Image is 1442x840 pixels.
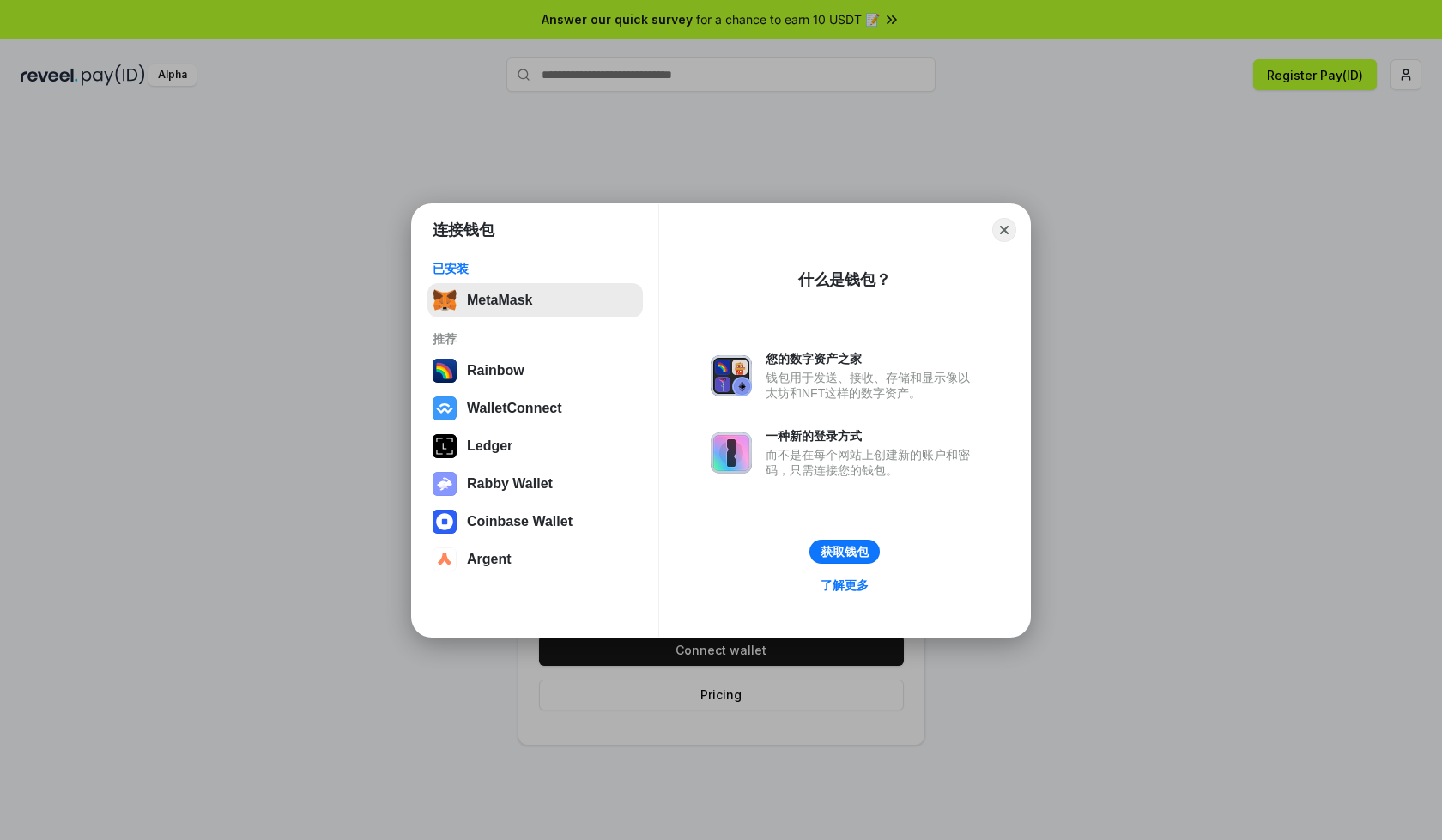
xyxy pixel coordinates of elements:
[766,351,978,366] div: 您的数字资产之家
[766,428,978,444] div: 一种新的登录方式
[433,288,457,312] img: svg+xml,%3Csvg%20fill%3D%22none%22%20height%3D%2233%22%20viewBox%3D%220%200%2035%2033%22%20width%...
[427,429,643,463] button: Ledger
[433,510,457,534] img: svg+xml,%3Csvg%20width%3D%2228%22%20height%3D%2228%22%20viewBox%3D%220%200%2028%2028%22%20fill%3D...
[427,505,643,539] button: Coinbase Wallet
[467,514,573,529] div: Coinbase Wallet
[427,542,643,577] button: Argent
[433,396,457,420] img: svg+xml,%3Csvg%20width%3D%2228%22%20height%3D%2228%22%20viewBox%3D%220%200%2028%2028%22%20fill%3D...
[433,359,457,383] img: svg+xml,%3Csvg%20width%3D%22120%22%20height%3D%22120%22%20viewBox%3D%220%200%20120%20120%22%20fil...
[433,261,638,276] div: 已安装
[467,293,532,308] div: MetaMask
[427,354,643,388] button: Rainbow
[433,434,457,458] img: svg+xml,%3Csvg%20xmlns%3D%22http%3A%2F%2Fwww.w3.org%2F2000%2Fsvg%22%20width%3D%2228%22%20height%3...
[766,370,978,401] div: 钱包用于发送、接收、存储和显示像以太坊和NFT这样的数字资产。
[467,438,512,454] div: Ledger
[433,220,494,240] h1: 连接钱包
[809,540,880,564] button: 获取钱包
[427,467,643,501] button: Rabby Wallet
[821,577,869,593] div: 了解更多
[427,391,643,426] button: WalletConnect
[821,544,869,559] div: 获取钱包
[766,447,978,478] div: 而不是在每个网站上创建新的账户和密码，只需连接您的钱包。
[467,476,553,492] div: Rabby Wallet
[711,432,752,474] img: svg+xml,%3Csvg%20xmlns%3D%22http%3A%2F%2Fwww.w3.org%2F2000%2Fsvg%22%20fill%3D%22none%22%20viewBox...
[433,547,457,571] img: svg+xml,%3Csvg%20width%3D%2228%22%20height%3D%2228%22%20viewBox%3D%220%200%2028%2028%22%20fill%3D...
[467,401,562,416] div: WalletConnect
[798,269,891,290] div: 什么是钱包？
[467,363,524,378] div: Rainbow
[433,472,457,496] img: svg+xml,%3Csvg%20xmlns%3D%22http%3A%2F%2Fwww.w3.org%2F2000%2Fsvg%22%20fill%3D%22none%22%20viewBox...
[810,574,879,596] a: 了解更多
[427,283,643,317] button: MetaMask
[992,218,1016,242] button: Close
[467,552,512,567] div: Argent
[711,355,752,396] img: svg+xml,%3Csvg%20xmlns%3D%22http%3A%2F%2Fwww.w3.org%2F2000%2Fsvg%22%20fill%3D%22none%22%20viewBox...
[433,331,638,347] div: 推荐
